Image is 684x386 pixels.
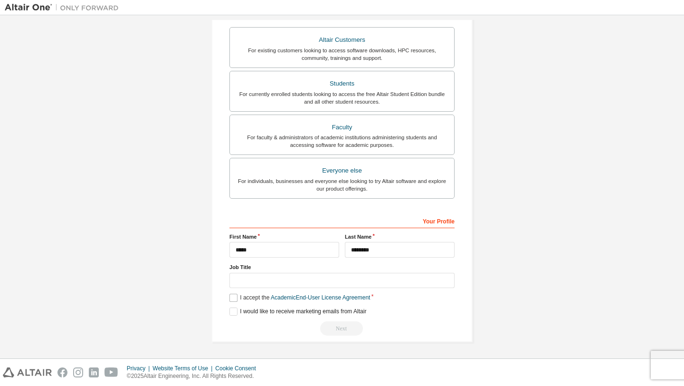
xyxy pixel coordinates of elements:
label: I accept the [229,294,370,302]
div: Faculty [236,121,448,134]
div: For faculty & administrators of academic institutions administering students and accessing softwa... [236,134,448,149]
label: Job Title [229,263,455,271]
div: For individuals, businesses and everyone else looking to try Altair software and explore our prod... [236,177,448,193]
div: Read and acccept EULA to continue [229,321,455,336]
img: Altair One [5,3,123,12]
div: Everyone else [236,164,448,177]
label: Last Name [345,233,455,241]
div: Altair Customers [236,33,448,47]
img: youtube.svg [104,367,118,377]
div: Students [236,77,448,90]
div: For currently enrolled students looking to access the free Altair Student Edition bundle and all ... [236,90,448,106]
img: linkedin.svg [89,367,99,377]
div: Your Profile [229,213,455,228]
div: For existing customers looking to access software downloads, HPC resources, community, trainings ... [236,47,448,62]
div: Website Terms of Use [152,365,215,372]
label: I would like to receive marketing emails from Altair [229,308,366,316]
div: Cookie Consent [215,365,261,372]
img: altair_logo.svg [3,367,52,377]
label: First Name [229,233,339,241]
p: © 2025 Altair Engineering, Inc. All Rights Reserved. [127,372,262,380]
img: instagram.svg [73,367,83,377]
img: facebook.svg [57,367,67,377]
a: Academic End-User License Agreement [271,294,370,301]
div: Privacy [127,365,152,372]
